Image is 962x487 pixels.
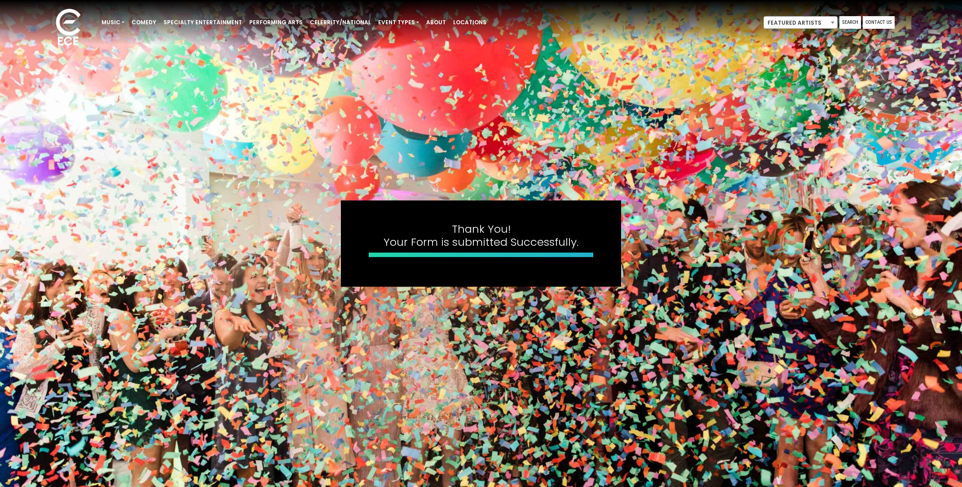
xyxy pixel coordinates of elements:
a: Locations [450,15,490,30]
a: About [423,15,450,30]
a: Search [839,16,861,29]
a: Specialty Entertainment [160,15,246,30]
a: Celebrity/National [306,15,375,30]
span: Featured Artists [764,17,837,29]
a: Music [98,15,128,30]
a: Comedy [128,15,160,30]
a: Contact Us [863,16,895,29]
a: Event Types [375,15,423,30]
a: Performing Arts [246,15,306,30]
h4: Thank You! Your Form is submitted Successfully. [369,223,593,249]
span: Featured Artists [763,16,838,29]
img: ece_new_logo_whitev2-1.png [46,6,91,50]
